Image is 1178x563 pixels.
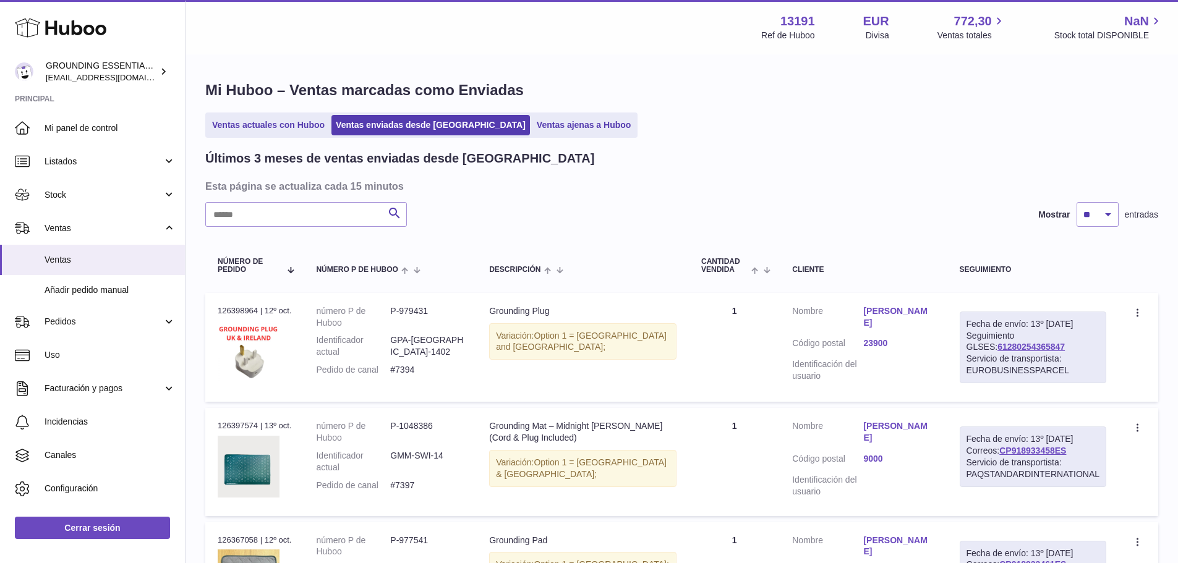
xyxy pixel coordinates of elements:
img: 2_cbcf1990-095b-4f33-89c3-a2375a17460b.jpg [218,436,280,497]
div: Grounding Plug [489,305,676,317]
a: 772,30 Ventas totales [937,13,1006,41]
span: Stock [45,189,163,201]
span: número P de Huboo [316,266,398,274]
span: Canales [45,449,176,461]
div: 126367058 | 12º oct. [218,535,291,546]
span: Número de pedido [218,258,281,274]
dt: Nombre [792,420,863,447]
a: 23900 [863,337,934,349]
div: Servicio de transportista: PAQSTANDARDINTERNATIONAL [967,457,1099,480]
div: Seguimiento [960,266,1106,274]
a: Ventas actuales con Huboo [208,115,329,135]
span: NaN [1124,13,1149,30]
span: [EMAIL_ADDRESS][DOMAIN_NAME] [46,72,182,82]
div: 126397574 | 13º oct. [218,420,291,431]
span: 772,30 [954,13,992,30]
dt: Pedido de canal [316,480,390,491]
span: Listados [45,156,163,167]
label: Mostrar [1038,209,1070,221]
div: Grounding Pad [489,535,676,546]
span: Stock total DISPONIBLE [1054,30,1163,41]
a: NaN Stock total DISPONIBLE [1054,13,1163,41]
span: Pedidos [45,316,163,328]
h2: Últimos 3 meses de ventas enviadas desde [GEOGRAPHIC_DATA] [205,150,594,167]
div: Cliente [792,266,934,274]
span: Facturación y pagos [45,383,163,394]
dd: #7397 [390,480,464,491]
dt: Pedido de canal [316,364,390,376]
strong: 13191 [780,13,815,30]
div: Servicio de transportista: EUROBUSINESSPARCEL [967,353,1099,376]
div: Fecha de envío: 13º [DATE] [967,548,1099,559]
span: Añadir pedido manual [45,284,176,296]
a: Ventas enviadas desde [GEOGRAPHIC_DATA] [331,115,530,135]
span: Option 1 = [GEOGRAPHIC_DATA] and [GEOGRAPHIC_DATA]; [496,331,667,352]
dt: número P de Huboo [316,305,390,329]
div: Fecha de envío: 13º [DATE] [967,318,1099,330]
a: Cerrar sesión [15,517,170,539]
span: Descripción [489,266,540,274]
dd: P-1048386 [390,420,464,444]
a: 61280254365847 [997,342,1065,352]
span: Cantidad vendida [701,258,748,274]
td: 1 [689,293,780,402]
div: Variación: [489,323,676,360]
a: CP918933458ES [999,446,1066,455]
div: Correos: [960,426,1106,487]
span: Mi panel de control [45,122,176,134]
dd: P-977541 [390,535,464,558]
dd: GPA-[GEOGRAPHIC_DATA]-1402 [390,334,464,358]
div: Divisa [866,30,889,41]
a: [PERSON_NAME] [863,305,934,329]
dt: Identificador actual [316,334,390,358]
a: [PERSON_NAME] [863,420,934,444]
dt: Identificación del usuario [792,358,863,382]
a: Ventas ajenas a Huboo [532,115,636,135]
span: Option 1 = [GEOGRAPHIC_DATA] & [GEOGRAPHIC_DATA]; [496,457,667,479]
dt: Identificador actual [316,450,390,473]
span: Incidencias [45,416,176,428]
dt: Identificación del usuario [792,474,863,497]
div: Ref de Huboo [761,30,814,41]
td: 1 [689,408,780,515]
span: Uso [45,349,176,361]
dd: GMM-SWI-14 [390,450,464,473]
div: GROUNDING ESSENTIALS INTERNATIONAL SLU [46,60,157,83]
dd: P-979431 [390,305,464,329]
h3: Esta página se actualiza cada 15 minutos [205,179,1155,193]
span: Ventas [45,222,163,234]
dt: Nombre [792,535,863,561]
span: Ventas totales [937,30,1006,41]
dt: Código postal [792,337,863,352]
dt: Nombre [792,305,863,332]
dt: número P de Huboo [316,420,390,444]
dd: #7394 [390,364,464,376]
h1: Mi Huboo – Ventas marcadas como Enviadas [205,80,1158,100]
div: Seguimiento GLSES: [960,311,1106,383]
a: [PERSON_NAME] [863,535,934,558]
a: 9000 [863,453,934,465]
div: 126398964 | 12º oct. [218,305,291,316]
span: Configuración [45,483,176,494]
div: Fecha de envío: 13º [DATE] [967,433,1099,445]
span: entradas [1125,209,1158,221]
dt: Código postal [792,453,863,468]
img: internalAdmin-13191@internal.huboo.com [15,62,33,81]
span: Ventas [45,254,176,266]
strong: EUR [863,13,889,30]
div: Variación: [489,450,676,487]
div: Grounding Mat – Midnight [PERSON_NAME] (Cord & Plug Included) [489,420,676,444]
dt: número P de Huboo [316,535,390,558]
img: 131911721217170.jpg [218,320,280,382]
